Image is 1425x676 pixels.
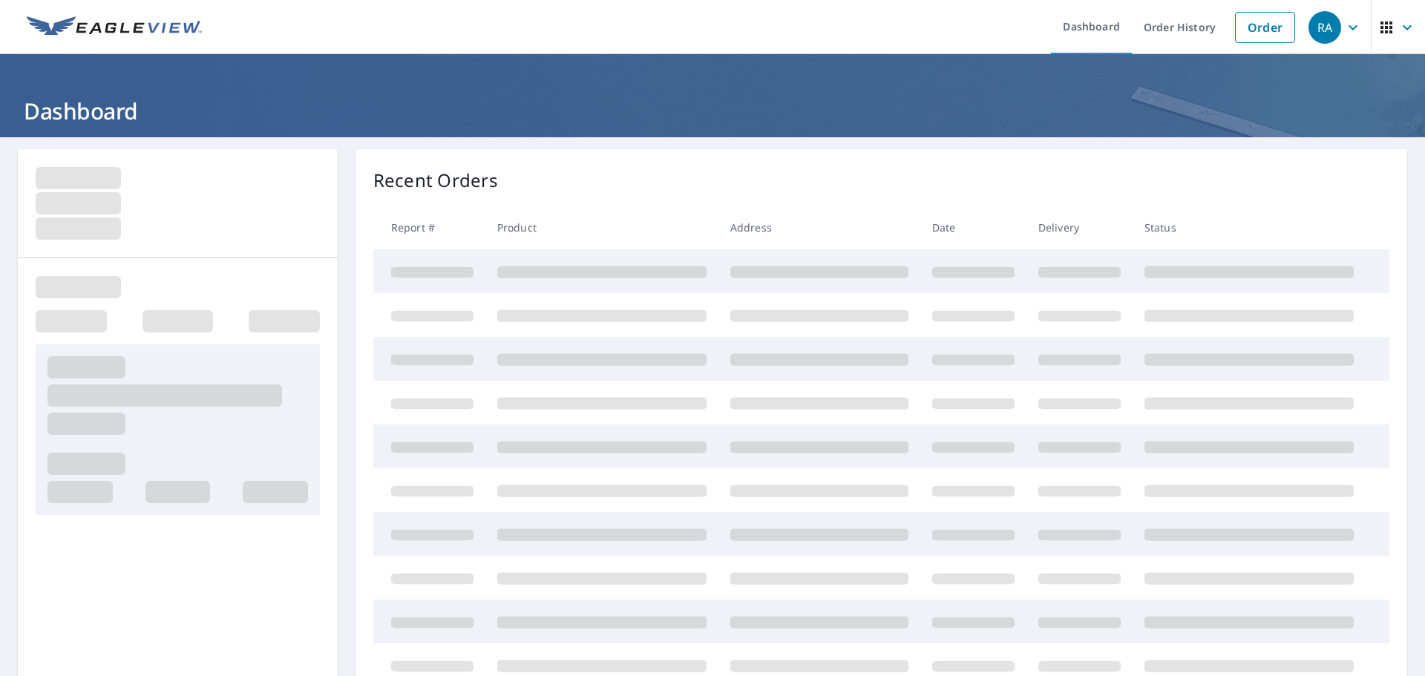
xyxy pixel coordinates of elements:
[18,96,1407,126] h1: Dashboard
[1235,12,1295,43] a: Order
[1308,11,1341,44] div: RA
[27,16,202,39] img: EV Logo
[1026,206,1133,249] th: Delivery
[373,167,498,194] p: Recent Orders
[718,206,920,249] th: Address
[373,206,485,249] th: Report #
[485,206,718,249] th: Product
[920,206,1026,249] th: Date
[1133,206,1366,249] th: Status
